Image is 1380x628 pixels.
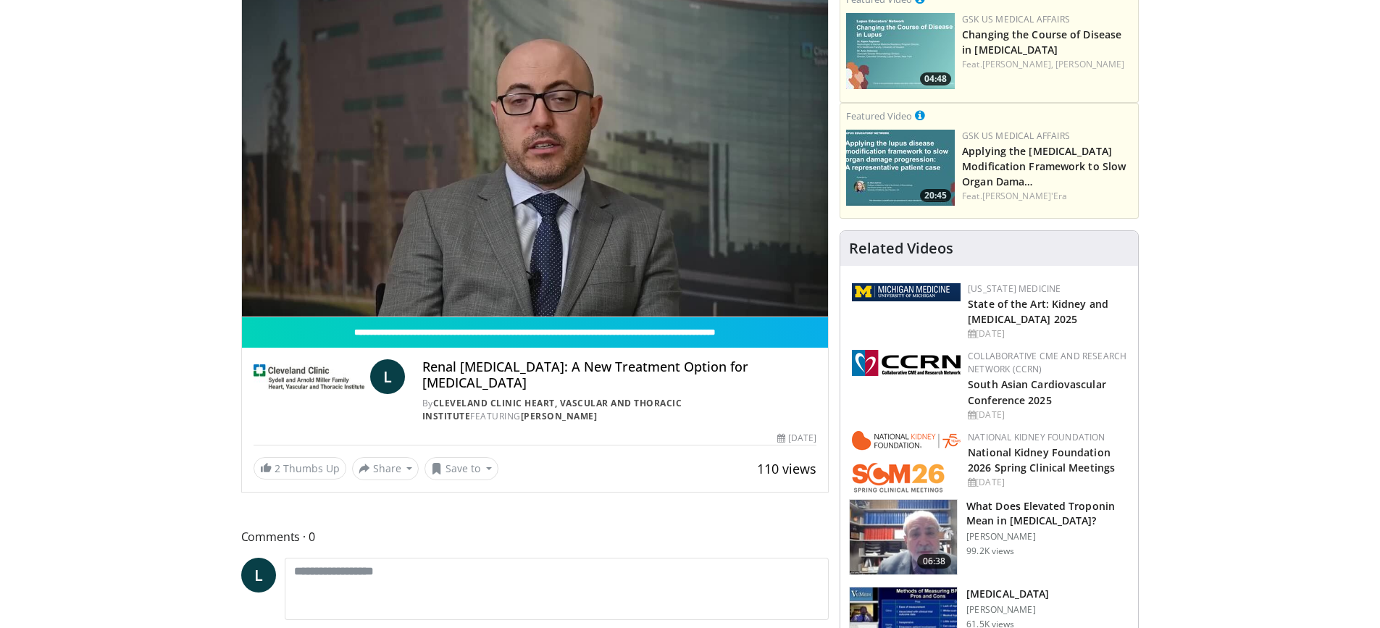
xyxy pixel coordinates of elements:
[425,457,498,480] button: Save to
[1055,58,1124,70] a: [PERSON_NAME]
[849,499,1129,576] a: 06:38 What Does Elevated Troponin Mean in [MEDICAL_DATA]? [PERSON_NAME] 99.2K views
[422,397,682,422] a: Cleveland Clinic Heart, Vascular and Thoracic Institute
[241,527,829,546] span: Comments 0
[966,545,1014,557] p: 99.2K views
[966,604,1049,616] p: [PERSON_NAME]
[254,359,364,394] img: Cleveland Clinic Heart, Vascular and Thoracic Institute
[920,72,951,85] span: 04:48
[962,130,1070,142] a: GSK US Medical Affairs
[982,190,1068,202] a: [PERSON_NAME]'Era
[254,457,346,480] a: 2 Thumbs Up
[352,457,419,480] button: Share
[852,350,961,376] img: a04ee3ba-8487-4636-b0fb-5e8d268f3737.png.150x105_q85_autocrop_double_scale_upscale_version-0.2.png
[966,587,1049,601] h3: [MEDICAL_DATA]
[962,190,1132,203] div: Feat.
[852,431,961,493] img: 79503c0a-d5ce-4e31-88bd-91ebf3c563fb.png.150x105_q85_autocrop_double_scale_upscale_version-0.2.png
[968,297,1108,326] a: State of the Art: Kidney and [MEDICAL_DATA] 2025
[962,13,1070,25] a: GSK US Medical Affairs
[968,431,1105,443] a: National Kidney Foundation
[968,327,1126,340] div: [DATE]
[846,130,955,206] a: 20:45
[422,397,816,423] div: By FEATURING
[849,240,953,257] h4: Related Videos
[370,359,405,394] a: L
[962,28,1121,56] a: Changing the Course of Disease in [MEDICAL_DATA]
[968,377,1106,406] a: South Asian Cardiovascular Conference 2025
[422,359,816,390] h4: Renal [MEDICAL_DATA]: A New Treatment Option for [MEDICAL_DATA]
[968,409,1126,422] div: [DATE]
[852,283,961,301] img: 5ed80e7a-0811-4ad9-9c3a-04de684f05f4.png.150x105_q85_autocrop_double_scale_upscale_version-0.2.png
[757,460,816,477] span: 110 views
[962,144,1126,188] a: Applying the [MEDICAL_DATA] Modification Framework to Slow Organ Dama…
[968,282,1061,295] a: [US_STATE] Medicine
[846,130,955,206] img: 9b11da17-84cb-43c8-bb1f-86317c752f50.png.150x105_q85_crop-smart_upscale.jpg
[846,109,912,122] small: Featured Video
[275,461,280,475] span: 2
[968,445,1115,474] a: National Kidney Foundation 2026 Spring Clinical Meetings
[968,476,1126,489] div: [DATE]
[966,531,1129,543] p: [PERSON_NAME]
[777,432,816,445] div: [DATE]
[982,58,1053,70] a: [PERSON_NAME],
[521,410,598,422] a: [PERSON_NAME]
[846,13,955,89] img: 617c1126-5952-44a1-b66c-75ce0166d71c.png.150x105_q85_crop-smart_upscale.jpg
[920,189,951,202] span: 20:45
[962,58,1132,71] div: Feat.
[241,558,276,593] a: L
[850,500,957,575] img: 98daf78a-1d22-4ebe-927e-10afe95ffd94.150x105_q85_crop-smart_upscale.jpg
[966,499,1129,528] h3: What Does Elevated Troponin Mean in [MEDICAL_DATA]?
[917,554,952,569] span: 06:38
[846,13,955,89] a: 04:48
[968,350,1126,375] a: Collaborative CME and Research Network (CCRN)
